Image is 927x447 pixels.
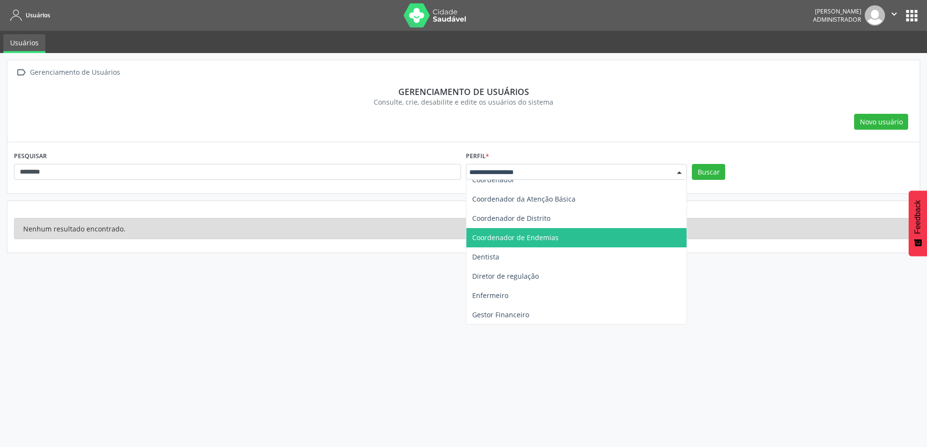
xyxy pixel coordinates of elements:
div: [PERSON_NAME] [813,7,861,15]
span: Enfermeiro [472,291,508,300]
span: Administrador [813,15,861,24]
div: Gerenciamento de usuários [21,86,906,97]
span: Feedback [913,200,922,234]
div: Gerenciamento de Usuários [28,66,122,80]
div: Nenhum resultado encontrado. [14,218,913,239]
label: Perfil [466,149,489,164]
button: Feedback - Mostrar pesquisa [909,190,927,256]
div: Consulte, crie, desabilite e edite os usuários do sistema [21,97,906,107]
span: Dentista [472,252,499,261]
span: Gestor Financeiro [472,310,529,319]
a: Usuários [3,34,45,53]
label: PESQUISAR [14,149,47,164]
button: apps [903,7,920,24]
i:  [14,66,28,80]
a: Usuários [7,7,50,23]
span: Coordenador [472,175,515,184]
span: Coordenador de Endemias [472,233,559,242]
i:  [889,9,899,19]
span: Diretor de regulação [472,271,539,281]
span: Novo usuário [860,117,903,127]
span: Coordenador da Atenção Básica [472,194,576,203]
button: Novo usuário [854,114,908,130]
img: img [865,5,885,26]
button: Buscar [692,164,725,180]
button:  [885,5,903,26]
a:  Gerenciamento de Usuários [14,66,122,80]
span: Usuários [26,11,50,19]
span: Coordenador de Distrito [472,214,550,223]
